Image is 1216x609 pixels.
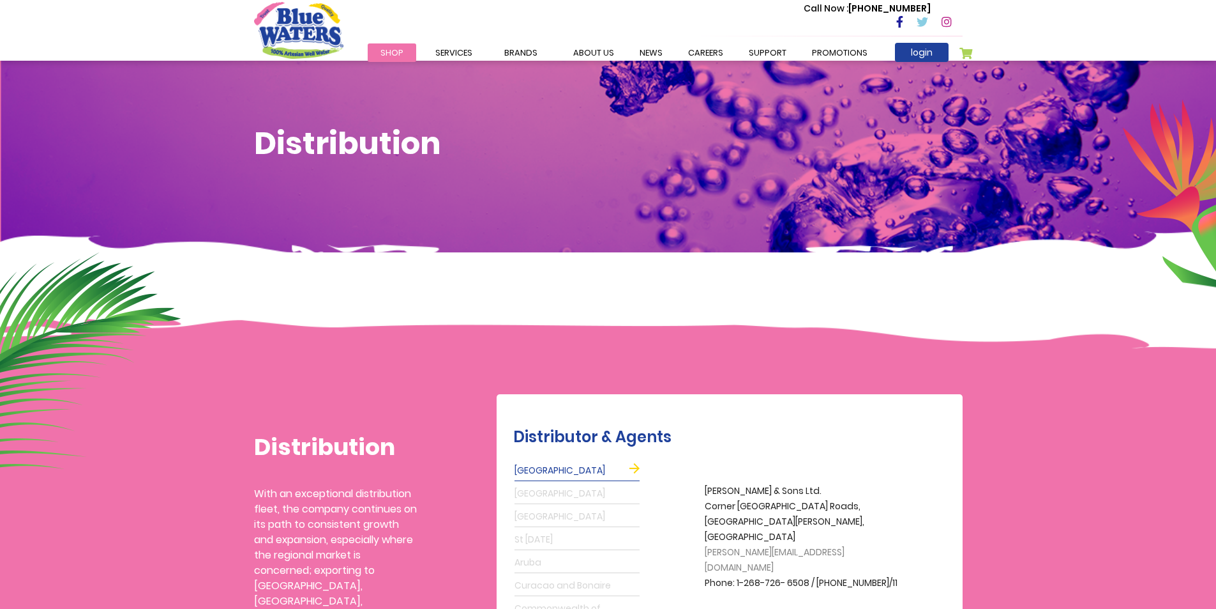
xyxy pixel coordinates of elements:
a: News [627,43,675,62]
p: [PERSON_NAME] & Sons Ltd. Corner [GEOGRAPHIC_DATA] Roads, [GEOGRAPHIC_DATA][PERSON_NAME], [GEOGRA... [705,484,909,591]
span: Services [435,47,472,59]
a: [GEOGRAPHIC_DATA] [514,461,640,481]
a: careers [675,43,736,62]
a: Promotions [799,43,880,62]
h1: Distribution [254,125,963,162]
a: login [895,43,949,62]
span: Brands [504,47,537,59]
span: [PERSON_NAME][EMAIL_ADDRESS][DOMAIN_NAME] [705,546,844,574]
a: [GEOGRAPHIC_DATA] [514,484,640,504]
a: support [736,43,799,62]
a: store logo [254,2,343,58]
span: Call Now : [804,2,848,15]
p: [PHONE_NUMBER] [804,2,931,15]
a: about us [560,43,627,62]
h2: Distributor & Agents [513,428,956,447]
a: Curacao and Bonaire [514,576,640,596]
h1: Distribution [254,433,417,461]
a: [GEOGRAPHIC_DATA] [514,507,640,527]
span: Shop [380,47,403,59]
a: St [DATE] [514,530,640,550]
a: Aruba [514,553,640,573]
